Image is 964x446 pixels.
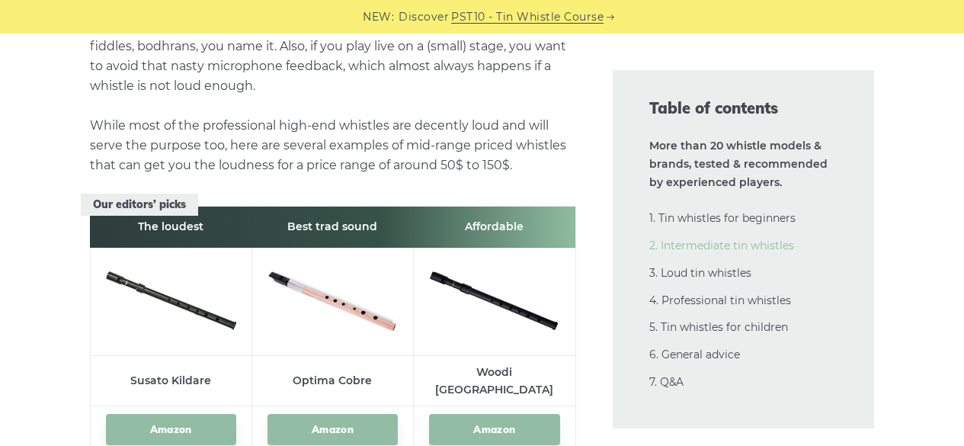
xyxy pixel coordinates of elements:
th: Affordable [414,207,575,248]
th: Best trad sound [251,207,413,248]
span: Discover [399,8,449,26]
span: Our editors’ picks [81,194,198,216]
img: Optima Cobre Tin Whistle Preview [267,255,398,342]
a: Amazon [267,414,398,445]
a: PST10 - Tin Whistle Course [451,8,604,26]
td: Susato Kildare [90,355,251,406]
img: Susato Kildare Tin Whistle Preview [106,255,236,342]
a: 4. Professional tin whistles [649,294,791,307]
a: 7. Q&A [649,375,684,389]
span: Table of contents [649,98,838,119]
a: 1. Tin whistles for beginners [649,211,796,225]
a: 3. Loud tin whistles [649,266,751,280]
a: Amazon [106,414,236,445]
strong: More than 20 whistle models & brands, tested & recommended by experienced players. [649,139,828,189]
td: Woodi [GEOGRAPHIC_DATA] [414,355,575,406]
td: Optima Cobre [251,355,413,406]
a: 5. Tin whistles for children [649,320,788,334]
a: 2. Intermediate tin whistles [649,239,794,252]
th: The loudest [90,207,251,248]
a: 6. General advice [649,348,740,361]
a: Amazon [429,414,559,445]
img: Woodi Tin Whistle Set Preview [429,255,559,342]
span: NEW: [363,8,394,26]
